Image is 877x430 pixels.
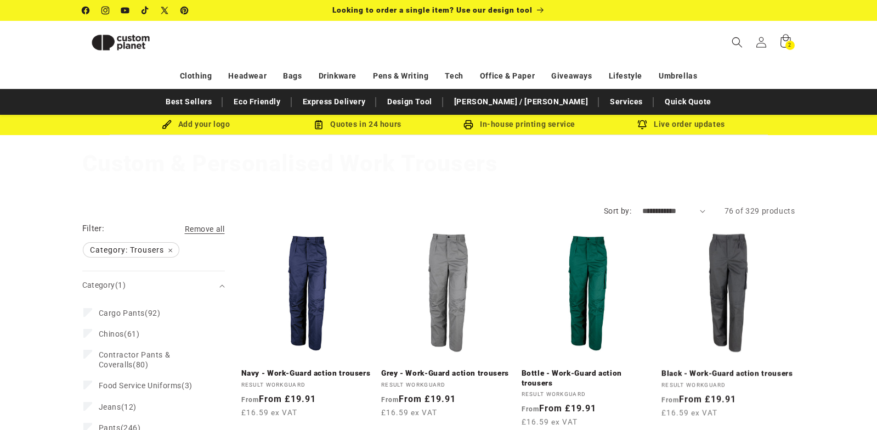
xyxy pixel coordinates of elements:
span: Jeans [99,403,121,411]
label: Sort by: [604,206,631,215]
a: Lifestyle [609,66,642,86]
a: Tech [445,66,463,86]
span: 2 [788,41,791,50]
a: Quick Quote [659,92,717,111]
img: Brush Icon [162,120,172,130]
span: Contractor Pants & Coveralls [99,350,171,369]
img: In-house printing [463,120,473,130]
a: Clothing [180,66,212,86]
div: Add your logo [115,118,277,131]
span: Cargo Pants [99,309,145,317]
span: Remove all [185,225,225,233]
span: 76 of 329 products [725,206,795,215]
a: Category: Trousers [82,243,180,257]
a: Bags [283,66,302,86]
a: Bottle - Work-Guard action trousers [522,368,655,388]
span: Looking to order a single item? Use our design tool [332,5,533,14]
a: Black - Work-Guard action trousers [661,368,795,378]
iframe: Chat Widget [822,377,877,430]
span: Food Service Uniforms [99,381,182,390]
span: Category: Trousers [83,243,179,257]
div: Quotes in 24 hours [277,118,439,131]
a: Services [604,92,648,111]
a: [PERSON_NAME] / [PERSON_NAME] [449,92,593,111]
a: Custom Planet [78,21,196,64]
h1: Custom & Personalised Work Trousers [82,149,795,178]
a: Navy - Work-Guard action trousers [241,368,375,378]
a: Eco Friendly [228,92,286,111]
div: In-house printing service [439,118,601,131]
summary: Search [725,30,749,54]
span: (1) [115,281,126,289]
a: Umbrellas [659,66,697,86]
summary: Category (1 selected) [82,271,225,299]
a: Grey - Work-Guard action trousers [381,368,515,378]
span: Chinos [99,330,125,338]
span: (3) [99,381,193,390]
span: (80) [99,350,206,370]
a: Drinkware [319,66,357,86]
a: Giveaways [551,66,592,86]
a: Headwear [228,66,267,86]
img: Custom Planet [82,25,159,60]
a: Best Sellers [160,92,217,111]
div: Live order updates [601,118,762,131]
img: Order updates [637,120,647,130]
a: Remove all [185,222,225,236]
h2: Filter: [82,222,105,235]
span: (12) [99,402,137,412]
img: Order Updates Icon [314,120,324,130]
span: Category [82,281,126,289]
a: Office & Paper [480,66,535,86]
a: Pens & Writing [373,66,428,86]
a: Design Tool [382,92,438,111]
a: Express Delivery [297,92,371,111]
span: (92) [99,308,161,318]
span: (61) [99,329,140,339]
